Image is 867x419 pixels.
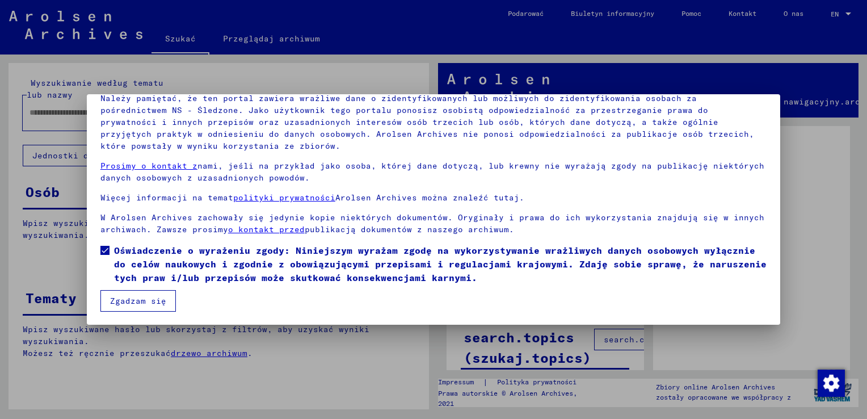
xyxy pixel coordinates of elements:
font: Oświadczenie o wyrażeniu zgody: Niniejszym wyrażam zgodę na wykorzystywanie wrażliwych danych oso... [114,245,767,283]
p: Więcej informacji na temat Arolsen Archives można znaleźć tutaj. [100,192,767,204]
p: Należy pamiętać, że ten portal zawiera wrażliwe dane o zidentyfikowanych lub możliwych do zidenty... [100,93,767,152]
a: o kontakt przed [228,224,305,234]
a: polityki prywatności [233,192,335,203]
img: Zmienianie zgody [818,370,845,397]
div: Zmienianie zgody [817,369,844,396]
a: Prosimy o kontakt z [100,161,197,171]
p: W Arolsen Archives zachowały się jedynie kopie niektórych dokumentów. Oryginały i prawa do ich wy... [100,212,767,236]
button: Zgadzam się [100,290,176,312]
p: nami, jeśli na przykład jako osoba, której dane dotyczą, lub krewny nie wyrażają zgody na publika... [100,160,767,184]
